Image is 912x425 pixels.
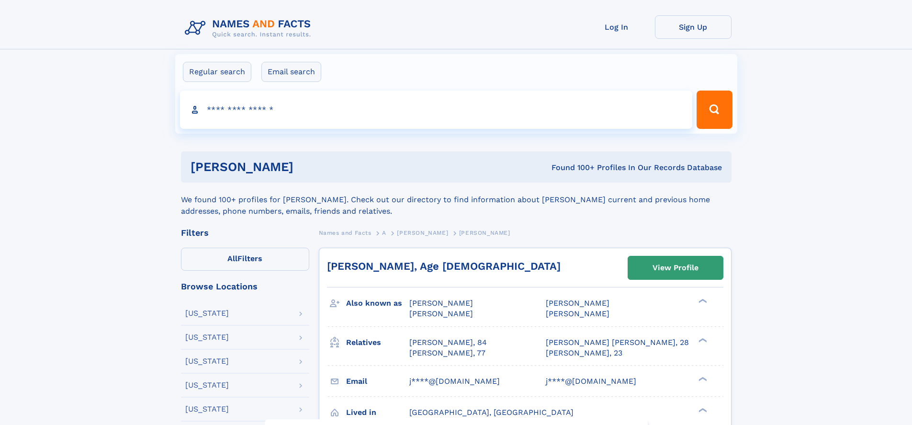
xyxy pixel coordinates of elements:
span: A [382,230,386,236]
div: ❯ [696,337,708,343]
h3: Relatives [346,334,409,351]
div: [US_STATE] [185,381,229,389]
div: [US_STATE] [185,333,229,341]
span: [GEOGRAPHIC_DATA], [GEOGRAPHIC_DATA] [409,408,574,417]
label: Email search [261,62,321,82]
input: search input [180,91,693,129]
div: View Profile [653,257,698,279]
div: Browse Locations [181,282,309,291]
img: Logo Names and Facts [181,15,319,41]
h3: Email [346,373,409,390]
span: [PERSON_NAME] [397,230,448,236]
span: [PERSON_NAME] [546,309,609,318]
span: All [227,254,237,263]
a: Sign Up [655,15,732,39]
span: [PERSON_NAME] [409,309,473,318]
h3: Lived in [346,404,409,421]
div: We found 100+ profiles for [PERSON_NAME]. Check out our directory to find information about [PERS... [181,183,732,217]
a: [PERSON_NAME], 23 [546,348,622,358]
span: [PERSON_NAME] [409,299,473,308]
a: [PERSON_NAME] [PERSON_NAME], 28 [546,337,689,348]
div: ❯ [696,376,708,382]
a: Names and Facts [319,227,372,239]
div: [US_STATE] [185,357,229,365]
a: [PERSON_NAME], 84 [409,337,487,348]
label: Regular search [183,62,251,82]
a: [PERSON_NAME] [397,227,448,239]
div: ❯ [696,407,708,413]
span: [PERSON_NAME] [546,299,609,308]
label: Filters [181,248,309,271]
a: [PERSON_NAME], Age [DEMOGRAPHIC_DATA] [327,260,561,272]
div: Found 100+ Profiles In Our Records Database [422,162,722,173]
button: Search Button [697,91,732,129]
h1: [PERSON_NAME] [191,161,423,173]
h3: Also known as [346,295,409,311]
div: Filters [181,229,309,237]
div: [US_STATE] [185,310,229,317]
a: [PERSON_NAME], 77 [409,348,485,358]
span: [PERSON_NAME] [459,230,510,236]
a: View Profile [628,256,723,279]
a: Log In [578,15,655,39]
a: A [382,227,386,239]
div: ❯ [696,298,708,304]
div: [US_STATE] [185,405,229,413]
